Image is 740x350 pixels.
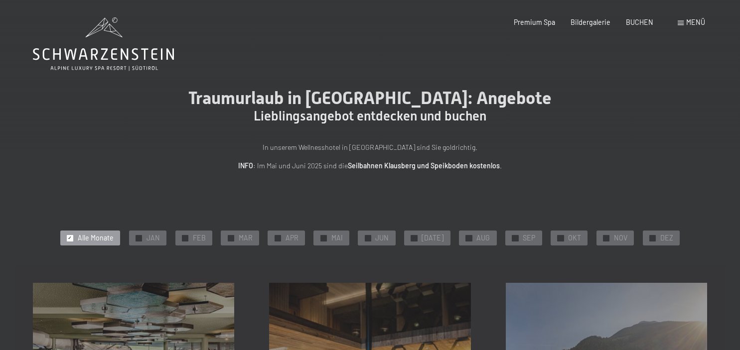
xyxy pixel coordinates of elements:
[321,235,325,241] span: ✓
[523,233,535,243] span: SEP
[571,18,610,26] a: Bildergalerie
[78,233,114,243] span: Alle Monate
[626,18,653,26] a: BUCHEN
[559,235,563,241] span: ✓
[331,233,343,243] span: MAI
[254,109,486,123] span: Lieblingsangebot entdecken und buchen
[348,161,500,170] strong: Seilbahnen Klausberg und Speikboden kostenlos
[686,18,705,26] span: Menü
[193,233,206,243] span: FEB
[68,235,72,241] span: ✓
[422,233,444,243] span: [DATE]
[183,235,187,241] span: ✓
[651,235,655,241] span: ✓
[412,235,416,241] span: ✓
[286,233,298,243] span: APR
[137,235,141,241] span: ✓
[366,235,370,241] span: ✓
[276,235,280,241] span: ✓
[476,233,490,243] span: AUG
[188,88,552,108] span: Traumurlaub in [GEOGRAPHIC_DATA]: Angebote
[147,233,160,243] span: JAN
[514,18,555,26] a: Premium Spa
[375,233,389,243] span: JUN
[513,235,517,241] span: ✓
[604,235,608,241] span: ✓
[614,233,627,243] span: NOV
[229,235,233,241] span: ✓
[660,233,673,243] span: DEZ
[151,160,590,172] p: : Im Mai und Juni 2025 sind die .
[568,233,581,243] span: OKT
[239,233,253,243] span: MAR
[151,142,590,153] p: In unserem Wellnesshotel in [GEOGRAPHIC_DATA] sind Sie goldrichtig.
[467,235,471,241] span: ✓
[238,161,253,170] strong: INFO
